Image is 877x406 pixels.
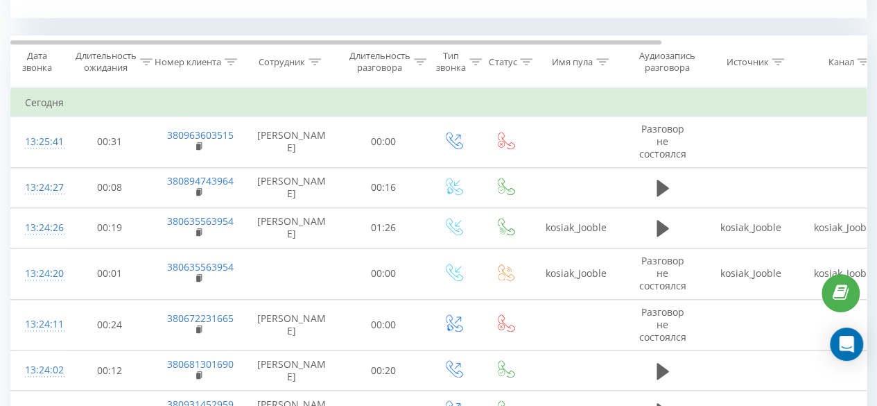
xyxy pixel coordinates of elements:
div: Номер клиента [155,56,221,68]
div: Источник [726,56,768,68]
div: Статус [489,56,516,68]
td: 01:26 [340,208,427,248]
div: Сотрудник [259,56,305,68]
td: [PERSON_NAME] [243,117,340,168]
td: 00:19 [67,208,153,248]
div: Тип звонка [436,50,466,74]
td: [PERSON_NAME] [243,299,340,350]
span: Разговор не состоялся [639,254,686,292]
div: 13:25:41 [25,128,53,155]
div: 13:24:26 [25,214,53,242]
a: 380672231665 [167,312,234,325]
div: Аудиозапись разговора [633,50,700,74]
td: kosiak_Jooble [704,248,798,300]
td: 00:24 [67,299,153,350]
td: [PERSON_NAME] [243,208,340,248]
div: 13:24:27 [25,174,53,201]
div: Длительность разговора [349,50,410,74]
a: 380635563954 [167,214,234,228]
td: 00:20 [340,350,427,391]
div: 13:24:02 [25,357,53,384]
span: Разговор не состоялся [639,305,686,344]
a: 380894743964 [167,174,234,187]
td: [PERSON_NAME] [243,350,340,391]
td: 00:08 [67,167,153,208]
td: 00:01 [67,248,153,300]
div: 13:24:11 [25,311,53,338]
td: kosiak_Jooble [704,208,798,248]
div: Имя пула [552,56,593,68]
a: 380681301690 [167,357,234,371]
td: kosiak_Jooble [531,248,621,300]
div: 13:24:20 [25,260,53,287]
td: kosiak_Jooble [531,208,621,248]
td: 00:16 [340,167,427,208]
td: 00:31 [67,117,153,168]
td: 00:00 [340,117,427,168]
div: Дата звонка [11,50,62,74]
span: Разговор не состоялся [639,122,686,160]
div: Канал [828,56,853,68]
td: 00:00 [340,299,427,350]
a: 380635563954 [167,260,234,273]
td: 00:12 [67,350,153,391]
a: 380963603515 [167,128,234,142]
td: 00:00 [340,248,427,300]
div: Open Intercom Messenger [830,328,863,361]
td: [PERSON_NAME] [243,167,340,208]
div: Длительность ожидания [76,50,137,74]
